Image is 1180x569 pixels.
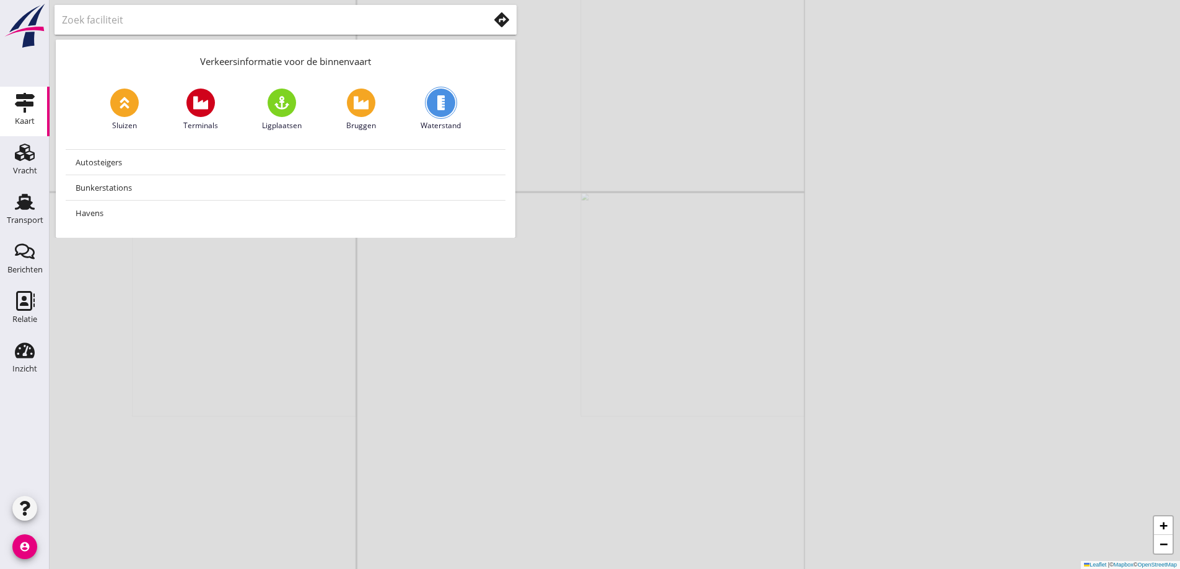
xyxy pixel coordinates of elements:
div: Autosteigers [76,155,496,170]
div: Havens [76,206,496,220]
span: + [1160,518,1168,533]
span: Sluizen [112,120,137,131]
a: Waterstand [421,89,461,131]
a: Sluizen [110,89,139,131]
div: Kaart [15,117,35,125]
span: − [1160,536,1168,552]
a: Bruggen [346,89,376,131]
span: Bruggen [346,120,376,131]
i: account_circle [12,534,37,559]
span: Waterstand [421,120,461,131]
img: logo-small.a267ee39.svg [2,3,47,49]
a: Leaflet [1084,562,1106,568]
a: Zoom in [1154,516,1173,535]
div: Berichten [7,266,43,274]
span: | [1108,562,1109,568]
a: OpenStreetMap [1137,562,1177,568]
a: Mapbox [1114,562,1134,568]
a: Terminals [183,89,218,131]
a: Zoom out [1154,535,1173,554]
div: Vracht [13,167,37,175]
div: Transport [7,216,43,224]
div: Relatie [12,315,37,323]
input: Zoek faciliteit [62,10,471,30]
span: Ligplaatsen [262,120,302,131]
div: Verkeersinformatie voor de binnenvaart [56,40,515,79]
div: © © [1081,561,1180,569]
div: Bunkerstations [76,180,496,195]
a: Ligplaatsen [262,89,302,131]
div: Inzicht [12,365,37,373]
span: Terminals [183,120,218,131]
